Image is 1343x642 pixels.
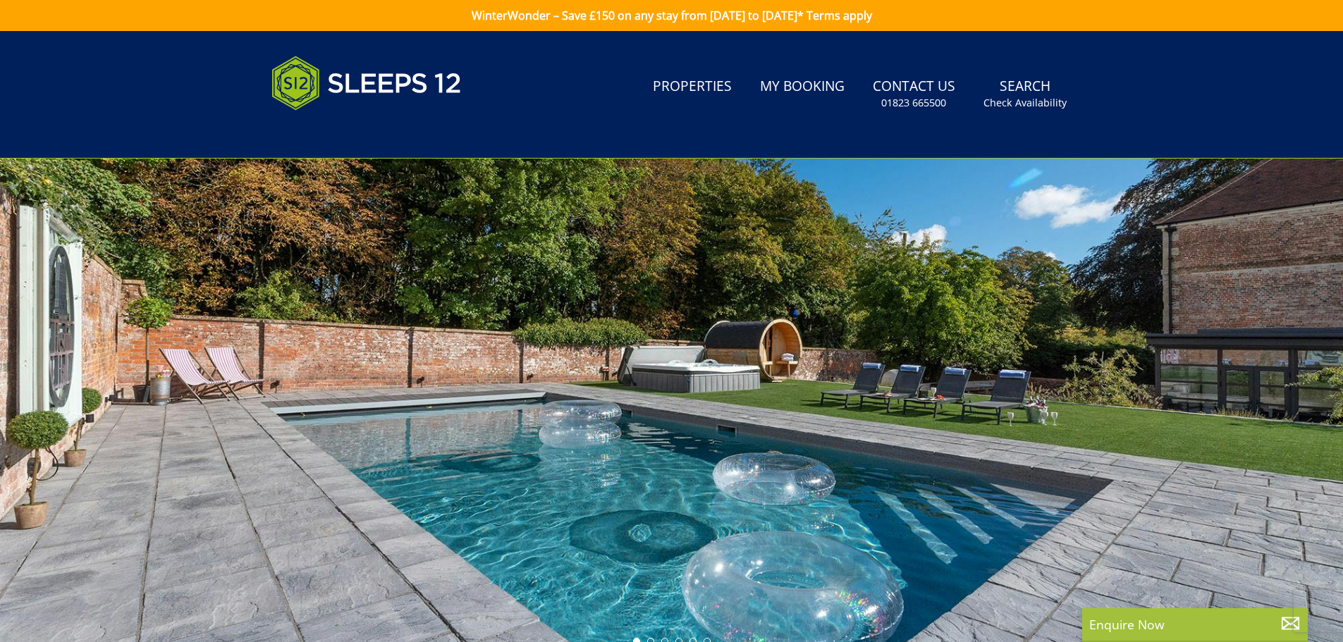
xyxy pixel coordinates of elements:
[754,71,850,103] a: My Booking
[978,71,1072,117] a: SearchCheck Availability
[271,48,462,118] img: Sleeps 12
[983,96,1067,110] small: Check Availability
[264,127,412,139] iframe: Customer reviews powered by Trustpilot
[647,71,737,103] a: Properties
[1089,615,1301,634] p: Enquire Now
[881,96,946,110] small: 01823 665500
[867,71,961,117] a: Contact Us01823 665500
